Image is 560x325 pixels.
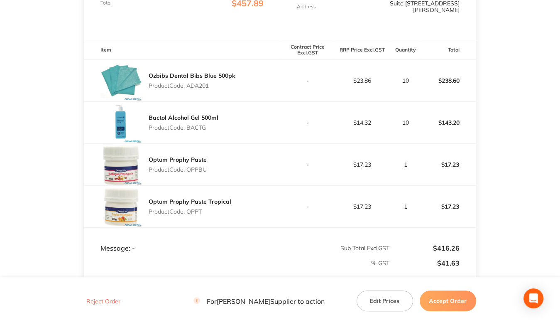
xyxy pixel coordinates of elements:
th: Contract Price Excl. GST [280,40,335,60]
th: Total [421,40,476,60]
button: Edit Prices [357,291,413,311]
button: Reject Order [84,298,123,305]
p: - [280,161,334,168]
p: - [280,77,334,84]
img: OTlmdWRmNQ [100,102,142,143]
p: $17.23 [335,203,389,210]
p: 1 [390,161,421,168]
a: Bactol Alcohol Gel 500ml [149,114,218,121]
p: 10 [390,119,421,126]
p: Sub Total Excl. GST [280,245,389,251]
p: $17.23 [335,161,389,168]
td: Message: - [84,228,280,253]
img: OTJsNnlrYg [100,60,142,101]
p: $238.60 [421,71,475,91]
p: $17.23 [421,197,475,217]
p: Product Code: ADA201 [149,82,235,89]
p: Product Code: OPPT [149,208,231,215]
p: $41.63 [390,259,460,267]
th: RRP Price Excl. GST [335,40,390,60]
p: $23.86 [335,77,389,84]
p: For [PERSON_NAME] Supplier to action [193,297,325,305]
p: Address [296,4,315,10]
p: 1 [390,203,421,210]
a: Optum Prophy Paste Tropical [149,198,231,205]
p: Product Code: OPPBU [149,166,207,173]
p: $143.20 [421,113,475,133]
p: $14.32 [335,119,389,126]
a: Optum Prophy Paste [149,156,207,163]
p: $416.26 [390,244,460,252]
img: bXlibjlkdA [100,144,142,185]
p: $17.23 [421,155,475,175]
th: Quantity [390,40,421,60]
p: 10 [390,77,421,84]
p: - [280,203,334,210]
p: % GST [84,260,389,266]
th: Item [84,40,280,60]
p: Product Code: BACTG [149,124,218,131]
a: Ozbibs Dental Bibs Blue 500pk [149,72,235,79]
div: Open Intercom Messenger [523,288,543,308]
p: - [280,119,334,126]
img: ZG1jMHBldg [100,186,142,227]
button: Accept Order [420,291,476,311]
